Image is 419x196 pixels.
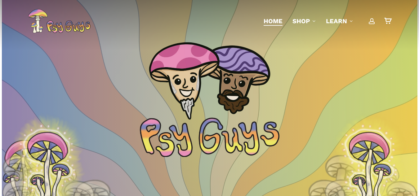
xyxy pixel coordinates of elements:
img: Psychedelic PsyGuys Text Logo [140,117,279,157]
a: Home [264,17,283,25]
img: PsyGuys [28,9,91,33]
span: Shop [292,17,310,25]
a: Shop [292,17,316,25]
span: Learn [326,17,347,25]
a: Learn [326,17,353,25]
img: PsyGuys Heads Logo [148,34,272,127]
